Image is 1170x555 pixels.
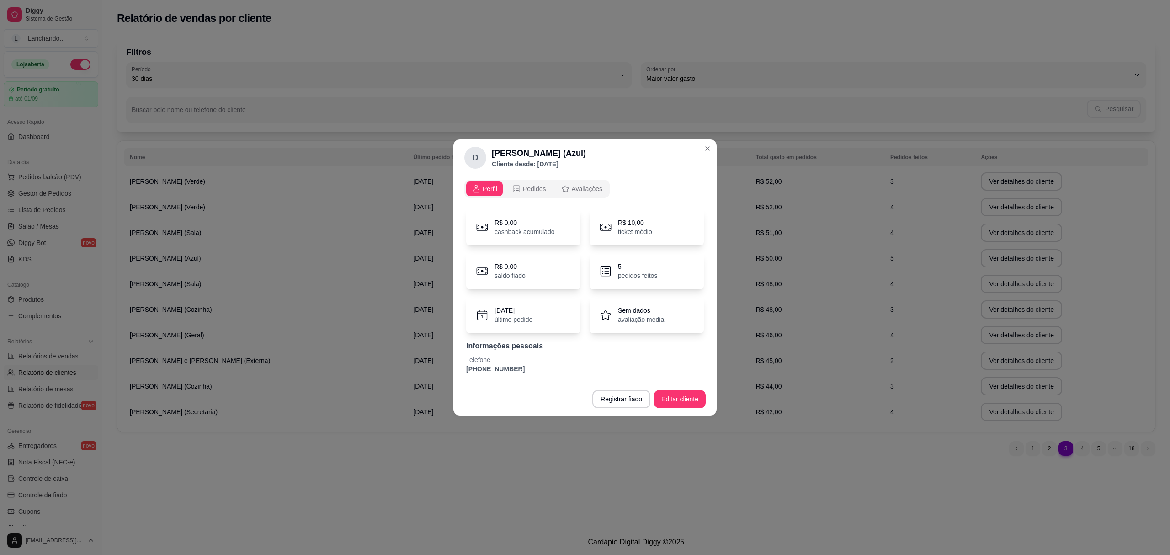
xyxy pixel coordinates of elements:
[592,390,650,408] button: Registrar fiado
[523,184,546,193] span: Pedidos
[618,218,652,227] p: R$ 10,00
[572,184,602,193] span: Avaliações
[618,262,657,271] p: 5
[495,315,532,324] p: último pedido
[495,271,526,280] p: saldo fiado
[495,227,555,236] p: cashback acumulado
[654,390,706,408] button: Editar cliente
[492,147,586,160] h2: [PERSON_NAME] (Azul)
[492,160,586,169] p: Cliente desde: [DATE]
[618,227,652,236] p: ticket médio
[466,355,704,364] p: Telefone
[464,180,610,198] div: opções
[495,218,555,227] p: R$ 0,00
[618,315,664,324] p: avaliação média
[464,180,706,198] div: opções
[618,271,657,280] p: pedidos feitos
[464,147,486,169] div: D
[700,141,715,156] button: Close
[466,341,704,352] p: Informações pessoais
[495,262,526,271] p: R$ 0,00
[618,306,664,315] p: Sem dados
[495,306,532,315] p: [DATE]
[466,364,704,374] p: [PHONE_NUMBER]
[483,184,497,193] span: Perfil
